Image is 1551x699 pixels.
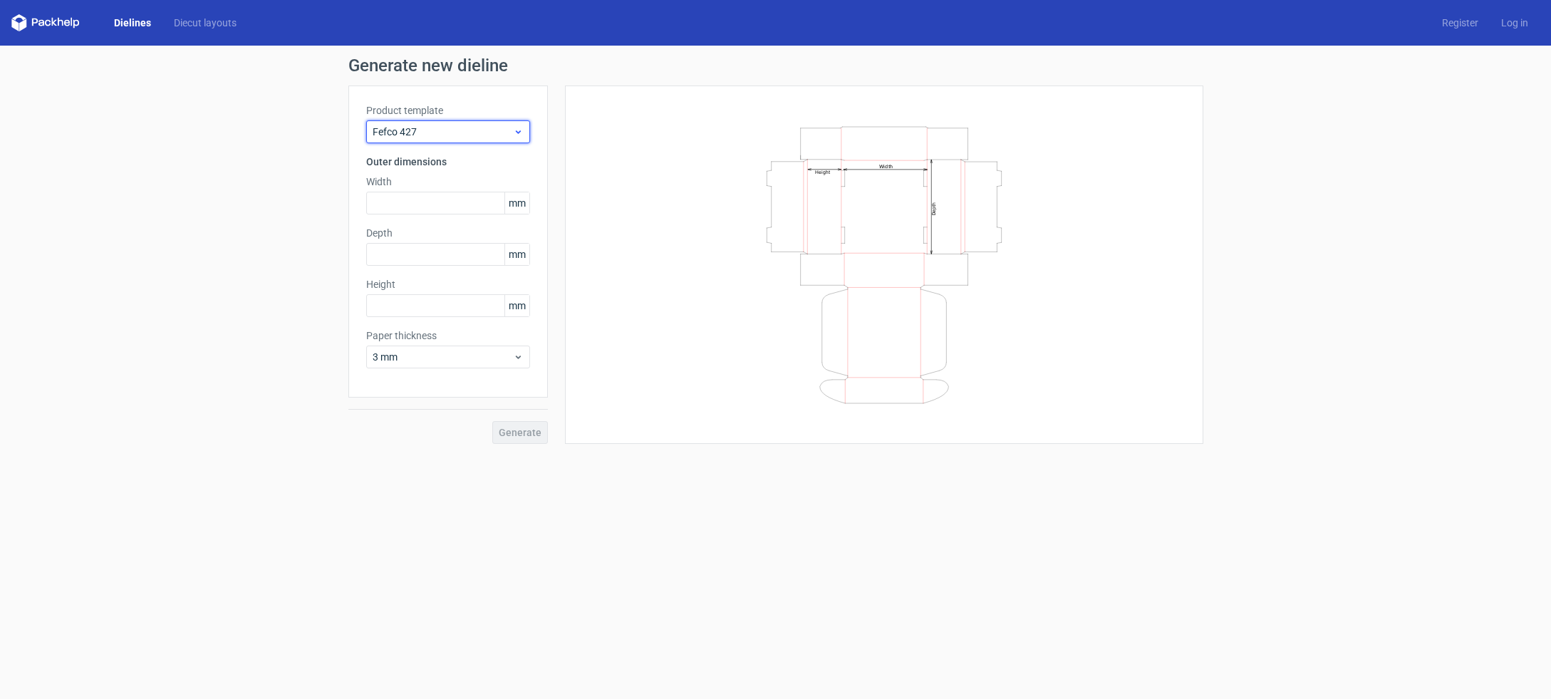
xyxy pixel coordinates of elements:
[815,169,830,175] text: Height
[348,57,1203,74] h1: Generate new dieline
[366,226,530,240] label: Depth
[162,16,248,30] a: Diecut layouts
[366,103,530,118] label: Product template
[504,295,529,316] span: mm
[504,192,529,214] span: mm
[1431,16,1490,30] a: Register
[879,162,893,169] text: Width
[504,244,529,265] span: mm
[1490,16,1540,30] a: Log in
[373,350,513,364] span: 3 mm
[366,155,530,169] h3: Outer dimensions
[366,277,530,291] label: Height
[103,16,162,30] a: Dielines
[366,175,530,189] label: Width
[373,125,513,139] span: Fefco 427
[931,202,937,214] text: Depth
[366,328,530,343] label: Paper thickness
